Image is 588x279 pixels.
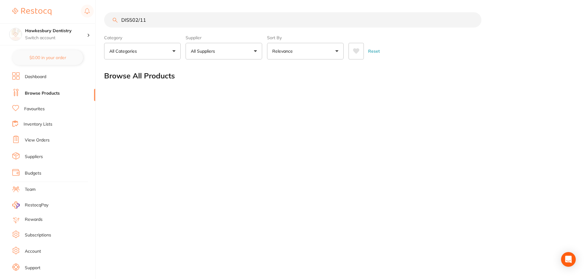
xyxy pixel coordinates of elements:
img: Hawkesbury Dentistry [9,28,22,40]
a: Support [25,265,40,271]
img: Restocq Logo [12,8,51,15]
p: Switch account [25,35,87,41]
a: Rewards [25,217,43,223]
div: Open Intercom Messenger [561,252,576,267]
h4: Hawkesbury Dentistry [25,28,87,34]
a: RestocqPay [12,202,48,209]
span: RestocqPay [25,202,48,208]
button: Relevance [267,43,344,59]
a: Restocq Logo [12,5,51,19]
button: $0.00 in your order [12,50,83,65]
h2: Browse All Products [104,72,175,80]
a: Inventory Lists [24,121,52,127]
p: All Suppliers [191,48,217,54]
label: Category [104,35,181,40]
a: Subscriptions [25,232,51,238]
button: Reset [366,43,382,59]
a: Budgets [25,170,41,176]
a: View Orders [25,137,50,143]
a: Favourites [24,106,45,112]
img: RestocqPay [12,202,20,209]
button: All Suppliers [186,43,262,59]
label: Supplier [186,35,262,40]
a: Team [25,187,36,193]
a: Account [25,248,41,254]
a: Suppliers [25,154,43,160]
a: Browse Products [25,90,60,96]
a: Dashboard [25,74,46,80]
p: Relevance [272,48,295,54]
label: Sort By [267,35,344,40]
p: All Categories [109,48,139,54]
input: Search Products [104,12,481,28]
button: All Categories [104,43,181,59]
